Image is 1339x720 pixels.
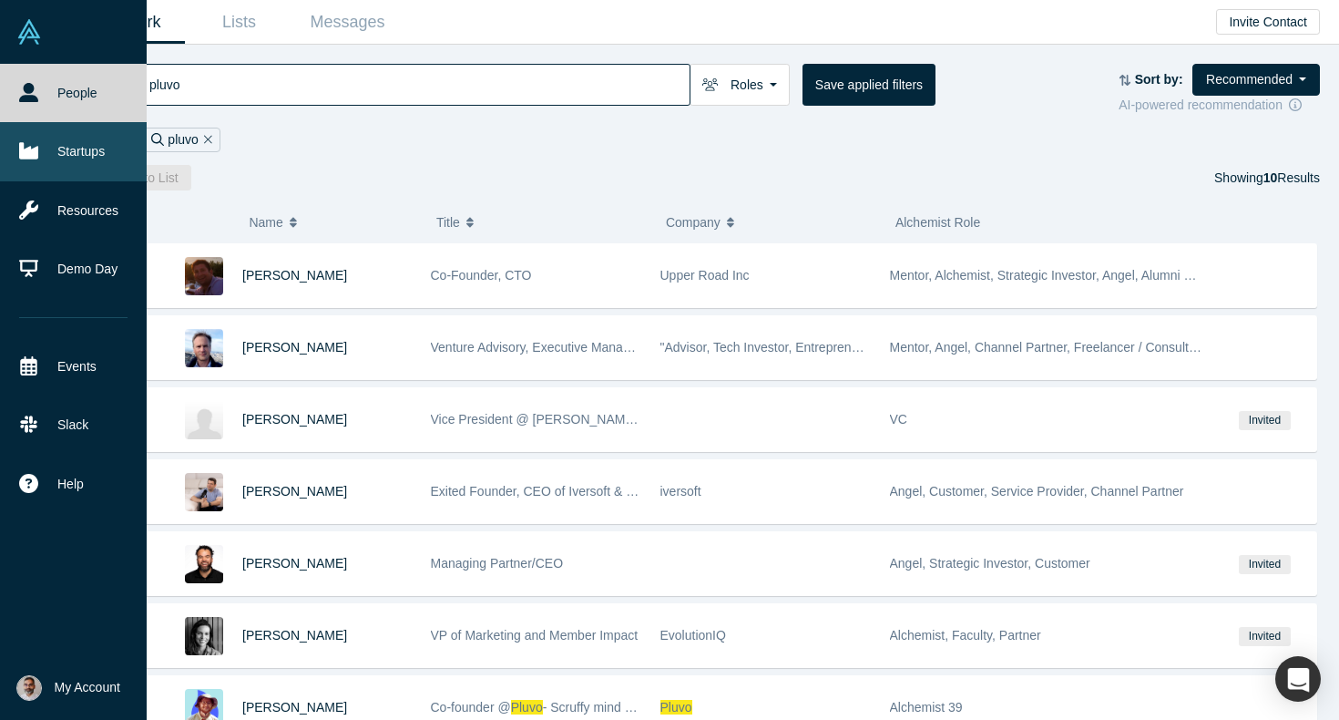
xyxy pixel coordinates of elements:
[55,678,120,697] span: My Account
[1135,72,1183,87] strong: Sort by:
[890,700,963,715] span: Alchemist 39
[431,412,737,427] span: Vice President @ [PERSON_NAME] Equity Park, LLC
[185,617,223,655] img: Catherine Spence's Profile Image
[1263,170,1278,185] strong: 10
[199,129,212,150] button: Remove Filter
[242,412,347,427] a: [PERSON_NAME]
[890,340,1307,355] span: Mentor, Angel, Channel Partner, Freelancer / Consultant, Service Provider
[511,700,543,715] span: Pluvo
[690,64,790,106] button: Roles
[16,19,42,45] img: Alchemist Vault Logo
[802,64,935,106] button: Save applied filters
[431,628,639,643] span: VP of Marketing and Member Impact
[16,675,120,701] button: My Account
[1239,411,1290,430] span: Invited
[431,556,564,571] span: Managing Partner/CEO
[895,215,980,230] span: Alchemist Role
[1263,170,1320,185] span: Results
[1214,165,1320,190] div: Showing
[249,203,282,242] span: Name
[431,340,690,355] span: Venture Advisory, Executive Management, VC
[1119,96,1320,115] div: AI-powered recommendation
[242,700,347,715] a: [PERSON_NAME]
[57,475,84,494] span: Help
[249,203,417,242] button: Name
[436,203,460,242] span: Title
[660,340,874,355] span: "Advisor, Tech Investor, Entrepreneur"
[666,203,876,242] button: Company
[890,628,1041,643] span: Alchemist, Faculty, Partner
[242,268,347,283] a: [PERSON_NAME]
[431,268,532,283] span: Co-Founder, CTO
[436,203,647,242] button: Title
[185,329,223,367] img: Thomas Vogel's Profile Image
[666,203,721,242] span: Company
[16,675,42,701] img: Gotam Bhardwaj's Account
[148,63,690,106] input: Search by name, title, company, summary, expertise, investment criteria or topics of focus
[242,556,347,571] a: [PERSON_NAME]
[890,412,907,427] span: VC
[185,473,223,511] img: Graeme Barlow's Profile Image
[242,484,347,499] a: [PERSON_NAME]
[890,484,1184,499] span: Angel, Customer, Service Provider, Channel Partner
[185,545,223,583] img: Solon Angel's Profile Image
[242,628,347,643] a: [PERSON_NAME]
[185,401,223,439] img: Chris Martin's Profile Image
[660,484,701,499] span: iversoft
[1216,9,1320,35] button: Invite Contact
[242,340,347,355] a: [PERSON_NAME]
[660,628,726,643] span: EvolutionIQ
[293,1,402,44] a: Messages
[890,556,1090,571] span: Angel, Strategic Investor, Customer
[1239,555,1290,574] span: Invited
[143,128,220,152] div: pluvo
[660,700,692,715] span: Pluvo
[185,1,293,44] a: Lists
[106,165,191,190] button: Add to List
[431,484,698,499] span: Exited Founder, CEO of Iversoft & FounderLink
[185,257,223,295] img: Lexi Viripaeff's Profile Image
[660,268,750,283] span: Upper Road Inc
[543,700,695,715] span: - Scruffy mind & Generalist
[431,700,511,715] span: Co-founder @
[1192,64,1320,96] button: Recommended
[1239,627,1290,646] span: Invited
